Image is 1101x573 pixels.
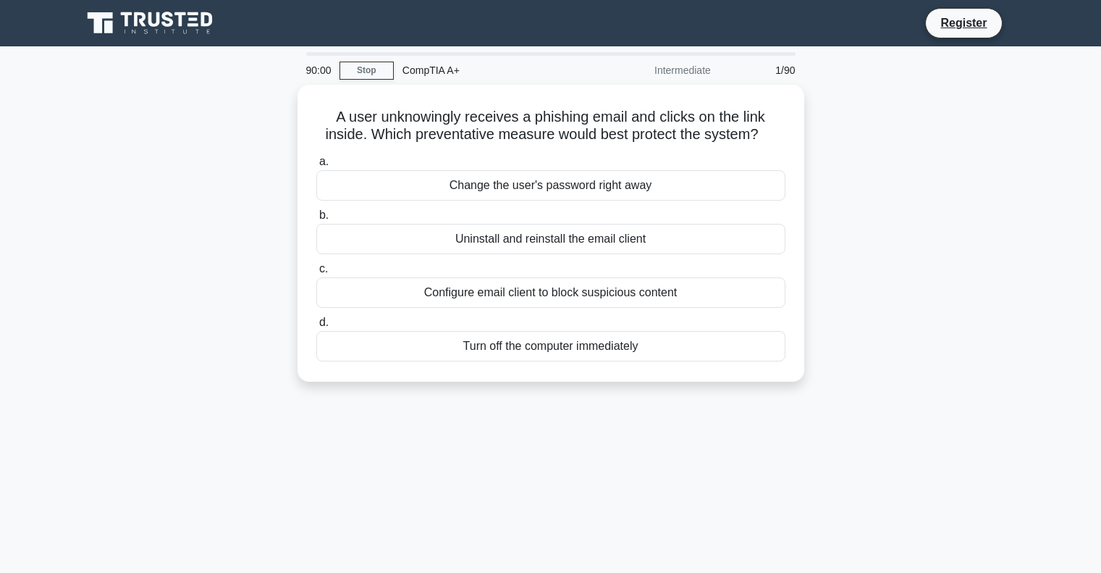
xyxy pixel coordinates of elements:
a: Stop [339,62,394,80]
span: d. [319,316,329,328]
a: Register [932,14,995,32]
div: 1/90 [720,56,804,85]
div: CompTIA A+ [394,56,593,85]
span: c. [319,262,328,275]
span: b. [319,209,329,221]
div: 90:00 [298,56,339,85]
h5: A user unknowingly receives a phishing email and clicks on the link inside. Which preventative me... [315,108,787,144]
div: Change the user's password right away [316,170,785,201]
div: Configure email client to block suspicious content [316,277,785,308]
div: Intermediate [593,56,720,85]
div: Uninstall and reinstall the email client [316,224,785,254]
span: a. [319,155,329,167]
div: Turn off the computer immediately [316,331,785,361]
